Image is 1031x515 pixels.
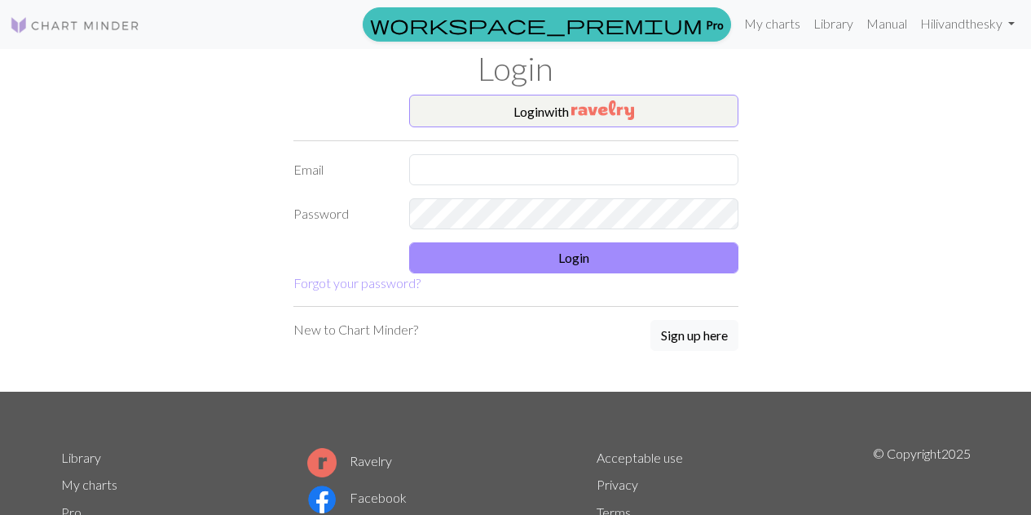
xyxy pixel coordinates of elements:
img: Facebook logo [307,485,337,514]
a: My charts [61,477,117,492]
a: Manual [860,7,914,40]
a: Facebook [307,490,407,505]
a: Hilivandthesky [914,7,1021,40]
a: Ravelry [307,453,392,468]
p: New to Chart Minder? [293,320,418,340]
label: Email [284,154,400,185]
span: workspace_premium [370,13,703,36]
img: Ravelry logo [307,448,337,477]
button: Loginwith [409,95,738,127]
label: Password [284,198,400,229]
h1: Login [51,49,980,88]
a: Forgot your password? [293,275,421,291]
a: Pro [363,7,731,42]
a: Acceptable use [597,450,683,465]
button: Sign up here [650,320,738,351]
a: Privacy [597,477,638,492]
img: Ravelry [571,100,634,120]
a: Library [61,450,101,465]
img: Logo [10,16,140,35]
a: Library [807,7,860,40]
button: Login [409,242,738,273]
a: Sign up here [650,320,738,353]
a: My charts [738,7,807,40]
